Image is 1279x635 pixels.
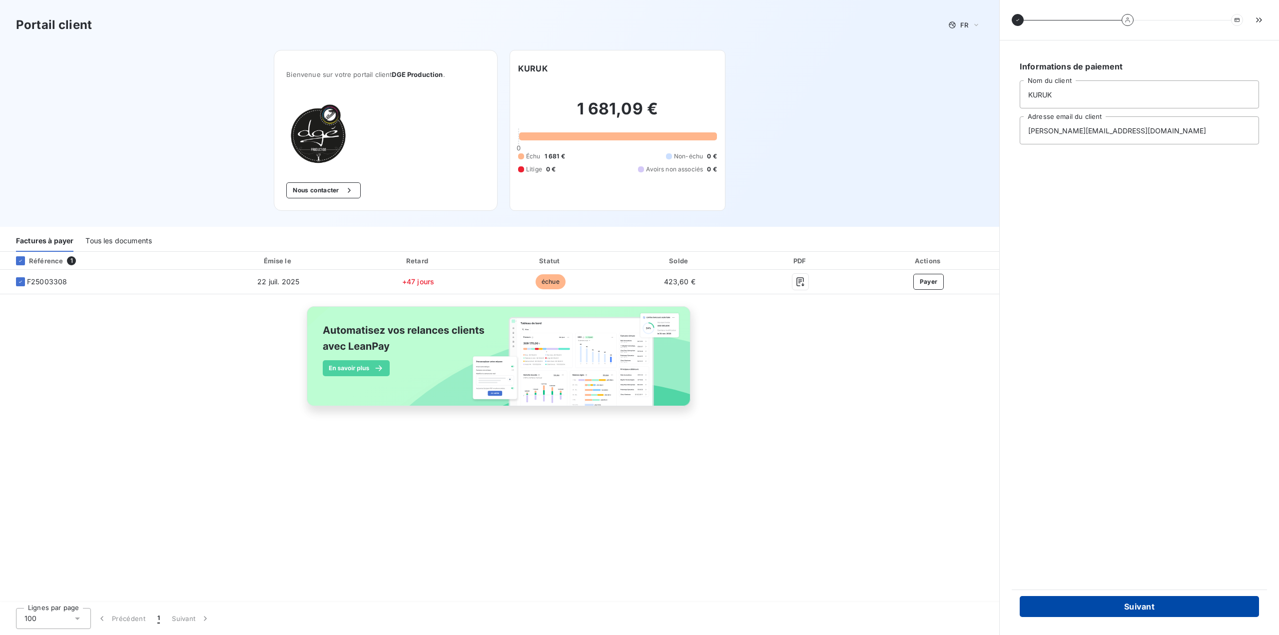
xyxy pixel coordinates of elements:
[707,152,716,161] span: 0 €
[16,16,92,34] h3: Portail client
[286,182,360,198] button: Nous contacter
[157,614,160,624] span: 1
[91,608,151,629] button: Précédent
[526,165,542,174] span: Litige
[618,256,741,266] div: Solde
[664,277,695,286] span: 423,60 €
[353,256,483,266] div: Retard
[960,21,968,29] span: FR
[286,102,350,166] img: Company logo
[674,152,703,161] span: Non-échu
[545,152,565,161] span: 1 681 €
[1020,116,1259,144] input: placeholder
[207,256,349,266] div: Émise le
[536,274,566,289] span: échue
[85,231,152,252] div: Tous les documents
[913,274,944,290] button: Payer
[1020,80,1259,108] input: placeholder
[860,256,997,266] div: Actions
[257,277,299,286] span: 22 juil. 2025
[16,231,73,252] div: Factures à payer
[518,62,548,74] h6: KURUK
[487,256,614,266] div: Statut
[151,608,166,629] button: 1
[707,165,716,174] span: 0 €
[745,256,856,266] div: PDF
[67,256,76,265] span: 1
[298,300,701,423] img: banner
[24,614,36,624] span: 100
[646,165,703,174] span: Avoirs non associés
[27,277,67,287] span: F25003308
[286,70,485,78] span: Bienvenue sur votre portail client .
[8,256,63,265] div: Référence
[518,99,717,129] h2: 1 681,09 €
[546,165,556,174] span: 0 €
[1020,60,1259,72] h6: Informations de paiement
[402,277,434,286] span: +47 jours
[526,152,541,161] span: Échu
[392,70,443,78] span: DGE Production
[517,144,521,152] span: 0
[1020,596,1259,617] button: Suivant
[166,608,216,629] button: Suivant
